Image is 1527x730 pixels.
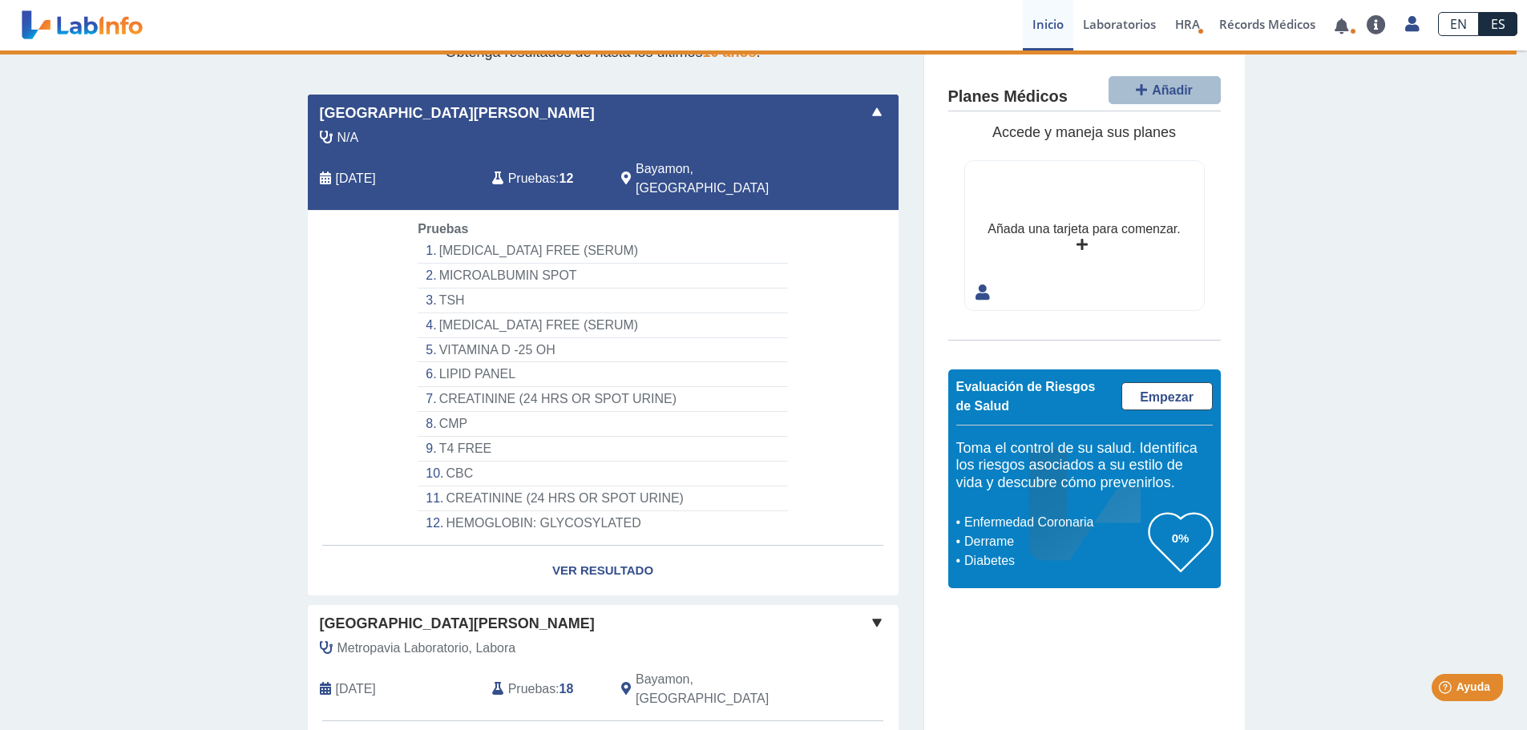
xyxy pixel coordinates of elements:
span: [GEOGRAPHIC_DATA][PERSON_NAME] [320,613,595,635]
li: Enfermedad Coronaria [960,513,1149,532]
h3: 0% [1149,528,1213,548]
span: Evaluación de Riesgos de Salud [956,380,1096,413]
li: CREATININE (24 HRS OR SPOT URINE) [418,486,787,511]
a: ES [1479,12,1517,36]
li: LIPID PANEL [418,362,787,387]
b: 18 [559,682,574,696]
span: Pruebas [508,680,555,699]
div: Añada una tarjeta para comenzar. [988,220,1180,239]
a: Empezar [1121,382,1213,410]
span: 2025-08-21 [336,680,376,699]
li: CMP [418,412,787,437]
span: Pruebas [508,169,555,188]
a: Ver Resultado [308,546,899,596]
li: Derrame [960,532,1149,551]
span: Metropavia Laboratorio, Labora [337,639,516,658]
span: Empezar [1140,390,1194,404]
iframe: Help widget launcher [1384,667,1509,712]
span: Accede y maneja sus planes [992,124,1176,140]
span: HRA [1175,16,1200,32]
a: EN [1438,12,1479,36]
span: [GEOGRAPHIC_DATA][PERSON_NAME] [320,103,595,124]
h4: Planes Médicos [948,87,1068,107]
li: CREATININE (24 HRS OR SPOT URINE) [418,387,787,412]
li: TSH [418,288,787,313]
span: 2025-09-20 [336,169,376,188]
span: 10 años [703,44,757,60]
div: : [480,670,609,708]
span: Añadir [1152,83,1193,97]
li: HEMOGLOBIN: GLYCOSYLATED [418,511,787,535]
span: Bayamon, PR [636,159,813,198]
li: [MEDICAL_DATA] FREE (SERUM) [418,313,787,338]
li: MICROALBUMIN SPOT [418,264,787,288]
span: Bayamon, PR [636,670,813,708]
span: N/A [337,128,359,147]
li: Diabetes [960,551,1149,571]
li: T4 FREE [418,437,787,462]
li: VITAMINA D -25 OH [418,338,787,363]
span: Pruebas [418,222,468,236]
button: Añadir [1109,76,1221,104]
h5: Toma el control de su salud. Identifica los riesgos asociados a su estilo de vida y descubre cómo... [956,440,1213,492]
b: 12 [559,171,574,185]
span: Obtenga resultados de hasta los últimos . [445,44,760,60]
div: : [480,159,609,198]
li: CBC [418,462,787,486]
li: [MEDICAL_DATA] FREE (SERUM) [418,239,787,264]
